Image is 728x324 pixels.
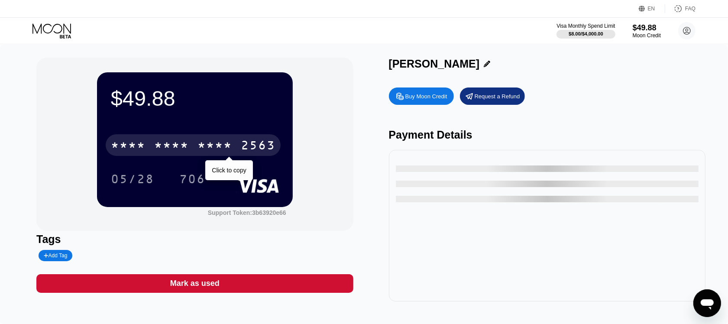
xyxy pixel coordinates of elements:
div: Request a Refund [460,87,525,105]
div: Mark as used [170,279,220,288]
div: $49.88 [111,86,279,110]
div: [PERSON_NAME] [389,58,480,70]
div: Add Tag [39,250,72,261]
div: Click to copy [212,167,246,174]
div: Visa Monthly Spend Limit$8.00/$4,000.00 [557,23,615,39]
div: 05/28 [111,173,154,187]
div: Payment Details [389,129,705,141]
div: Mark as used [36,274,353,293]
div: 05/28 [104,168,161,190]
div: FAQ [665,4,696,13]
div: Request a Refund [475,93,520,100]
div: FAQ [685,6,696,12]
div: Buy Moon Credit [405,93,447,100]
div: 2563 [241,139,275,153]
div: Visa Monthly Spend Limit [557,23,615,29]
div: 706 [179,173,205,187]
div: $8.00 / $4,000.00 [569,31,603,36]
div: $49.88Moon Credit [633,23,661,39]
div: EN [648,6,655,12]
div: Add Tag [44,253,67,259]
div: Support Token:3b63920e66 [208,209,286,216]
div: Support Token: 3b63920e66 [208,209,286,216]
div: Tags [36,233,353,246]
div: Moon Credit [633,32,661,39]
div: EN [639,4,665,13]
div: Buy Moon Credit [389,87,454,105]
div: $49.88 [633,23,661,32]
div: 706 [173,168,212,190]
iframe: Button to launch messaging window [693,289,721,317]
